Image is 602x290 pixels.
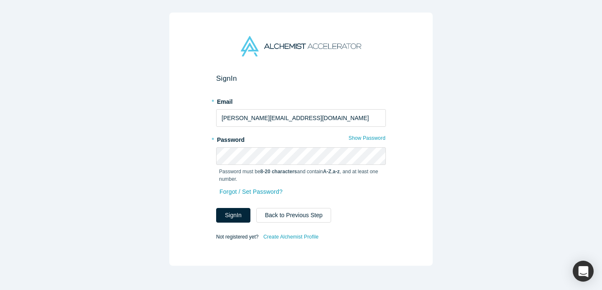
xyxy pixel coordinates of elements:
[241,36,361,56] img: Alchemist Accelerator Logo
[219,185,283,199] a: Forgot / Set Password?
[216,133,386,144] label: Password
[333,169,340,175] strong: a-z
[216,208,250,223] button: SignIn
[256,208,332,223] button: Back to Previous Step
[216,234,258,240] span: Not registered yet?
[348,133,386,144] button: Show Password
[263,231,319,242] a: Create Alchemist Profile
[260,169,297,175] strong: 8-20 characters
[216,95,386,106] label: Email
[216,74,386,83] h2: Sign In
[219,168,383,183] p: Password must be and contain , , and at least one number.
[323,169,332,175] strong: A-Z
